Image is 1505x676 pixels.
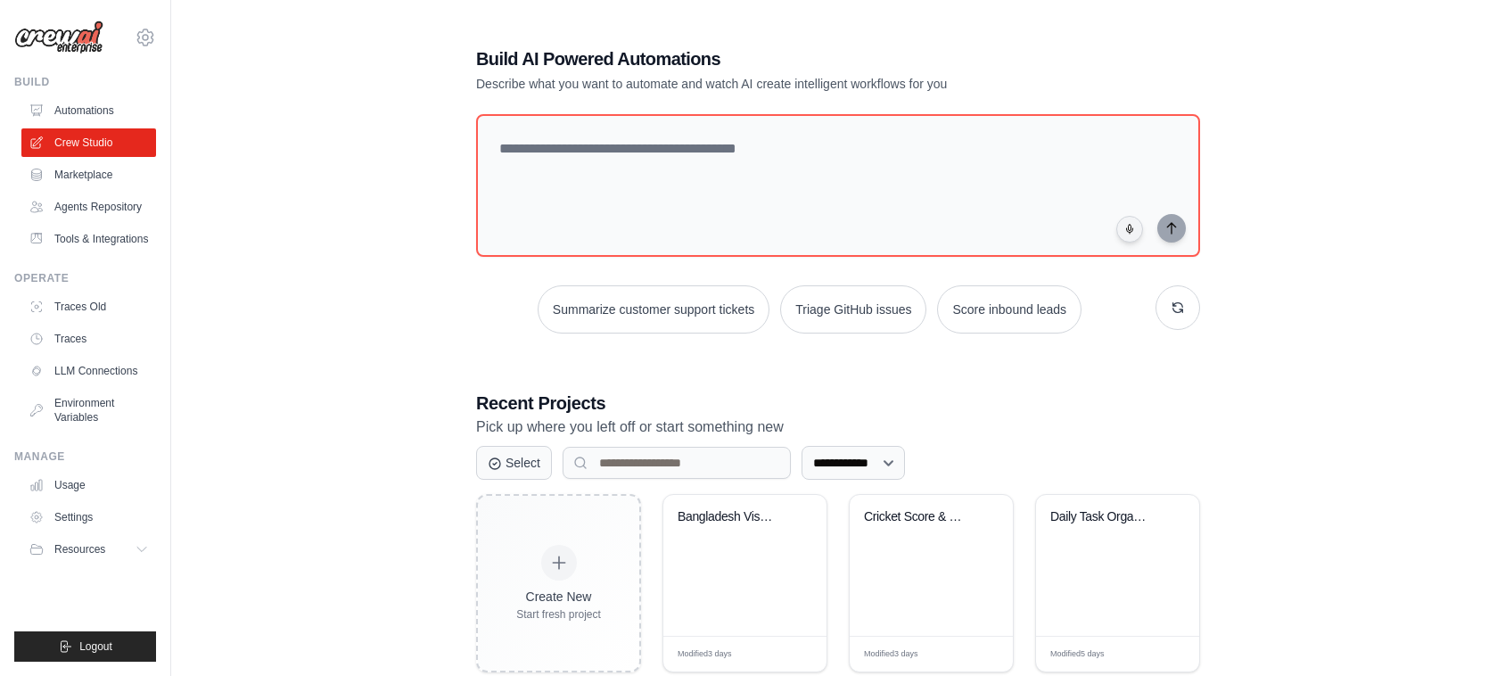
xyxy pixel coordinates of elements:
button: Select [476,446,552,480]
p: Pick up where you left off or start something new [476,416,1200,439]
button: Summarize customer support tickets [538,285,769,334]
span: Modified 3 days [864,648,918,661]
button: Score inbound leads [937,285,1081,334]
a: Usage [21,471,156,499]
div: Cricket Score & Fun Facts [864,509,972,525]
span: Edit [971,647,986,661]
div: Operate [14,271,156,285]
a: Agents Repository [21,193,156,221]
span: Modified 5 days [1050,648,1105,661]
a: Traces [21,325,156,353]
a: Marketplace [21,161,156,189]
a: Tools & Integrations [21,225,156,253]
span: Logout [79,639,112,654]
button: Resources [21,535,156,564]
p: Describe what you want to automate and watch AI create intelligent workflows for you [476,75,1075,93]
button: Logout [14,631,156,662]
a: Crew Studio [21,128,156,157]
button: Triage GitHub issues [780,285,926,334]
img: Logo [14,21,103,54]
h3: Recent Projects [476,391,1200,416]
button: Click to speak your automation idea [1116,216,1143,243]
span: Modified 3 days [678,648,732,661]
a: Environment Variables [21,389,156,432]
div: Manage [14,449,156,464]
div: Create New [516,588,601,606]
span: Edit [785,647,800,661]
span: Edit [1157,647,1172,661]
div: Build [14,75,156,89]
a: LLM Connections [21,357,156,385]
button: Get new suggestions [1155,285,1200,330]
span: Resources [54,542,105,556]
div: Daily Task Organizer [1050,509,1158,525]
div: Start fresh project [516,607,601,622]
h1: Build AI Powered Automations [476,46,1075,71]
div: Bangladesh Visa Invitation Letter Generator [678,509,785,525]
a: Traces Old [21,293,156,321]
a: Settings [21,503,156,532]
a: Automations [21,96,156,125]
